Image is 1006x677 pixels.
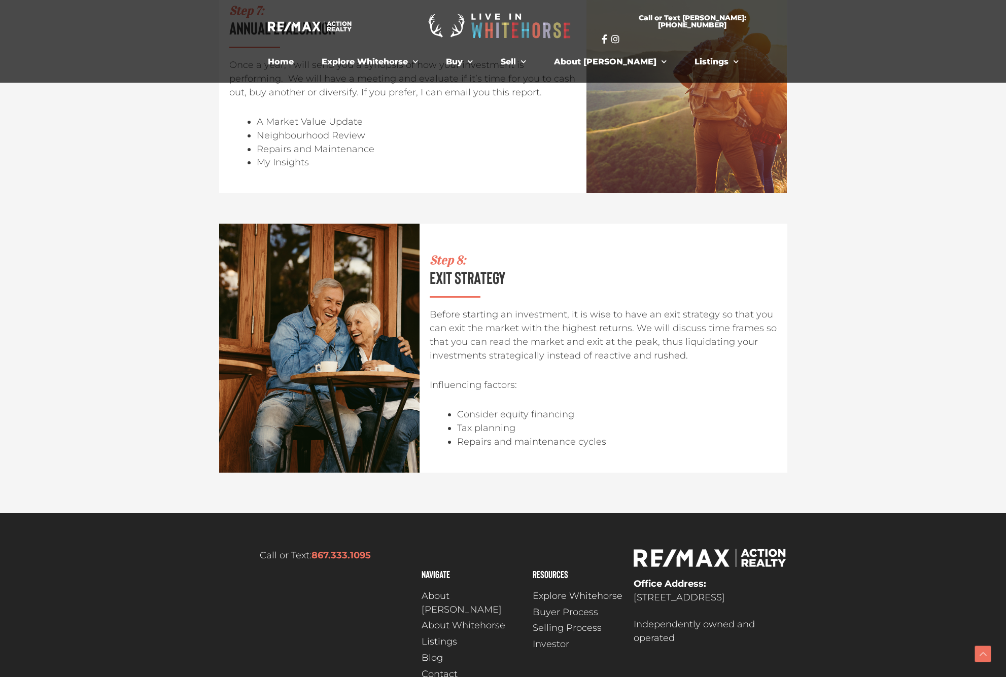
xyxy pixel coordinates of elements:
a: Listings [687,52,746,73]
p: Before starting an investment, it is wise to have an exit strategy so that you can exit the marke... [430,308,777,362]
span: Blog [422,651,443,665]
a: Blog [422,651,523,665]
p: Influencing factors: [430,378,777,392]
a: Buyer Process [533,605,623,619]
a: Explore Whitehorse [533,589,623,603]
p: Call or Text: [219,549,412,562]
a: Buy [438,52,480,73]
span: Selling Process [533,621,602,635]
li: Consider equity financing [457,408,777,421]
li: Tax planning [457,421,777,435]
h3: Exit Strategy [430,269,777,286]
a: Listings [422,635,523,649]
span: About Whitehorse [422,619,505,632]
span: Buyer Process [533,605,598,619]
a: 867.333.1095 [311,550,371,561]
a: Selling Process [533,621,623,635]
nav: Menu [224,52,782,73]
a: Call or Text [PERSON_NAME]: [PHONE_NUMBER] [602,8,783,34]
li: Neighbourhood Review [257,129,577,142]
a: Investor [533,637,623,651]
a: Home [260,52,301,73]
h4: Resources [533,569,623,579]
a: About [PERSON_NAME] [546,52,674,73]
li: My Insights [257,156,577,169]
a: About Whitehorse [422,619,523,632]
li: Repairs and maintenance cycles [457,435,777,449]
span: Explore Whitehorse [533,589,622,603]
span: Call or Text [PERSON_NAME]: [PHONE_NUMBER] [614,14,771,28]
strong: Office Address: [634,578,706,589]
p: [STREET_ADDRESS] Independently owned and operated [634,577,787,645]
h4: Step 8: [430,254,777,266]
span: Investor [533,637,569,651]
h4: Navigate [422,569,523,579]
li: A Market Value Update [257,115,577,129]
span: Listings [422,635,457,649]
li: Repairs and Maintenance [257,142,577,156]
a: Sell [493,52,534,73]
a: About [PERSON_NAME] [422,589,523,617]
a: Explore Whitehorse [314,52,426,73]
